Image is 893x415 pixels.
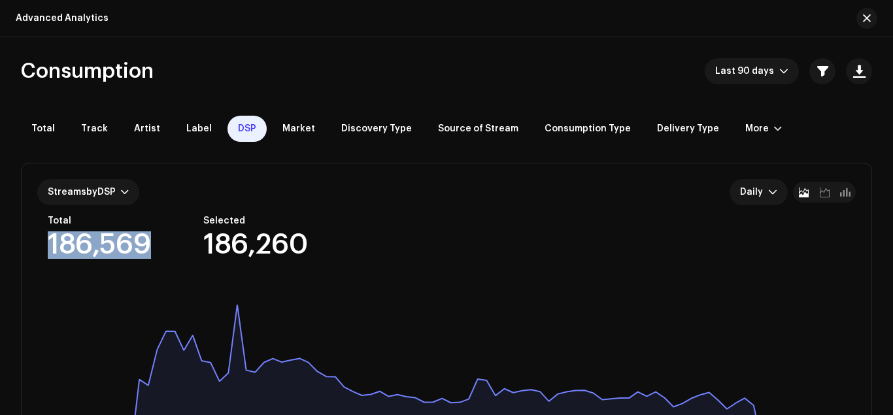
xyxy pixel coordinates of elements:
[438,124,518,134] span: Source of Stream
[740,179,768,205] span: Daily
[545,124,631,134] span: Consumption Type
[657,124,719,134] span: Delivery Type
[341,124,412,134] span: Discovery Type
[768,179,777,205] div: dropdown trigger
[203,216,308,226] div: Selected
[238,124,256,134] span: DSP
[745,124,769,134] div: More
[282,124,315,134] span: Market
[715,58,779,84] span: Last 90 days
[779,58,788,84] div: dropdown trigger
[186,124,212,134] span: Label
